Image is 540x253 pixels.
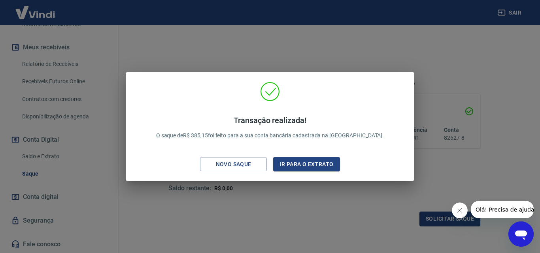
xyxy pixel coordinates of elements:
iframe: Mensagem da empresa [471,201,534,218]
h4: Transação realizada! [156,116,384,125]
span: Olá! Precisa de ajuda? [5,6,66,12]
button: Novo saque [200,157,267,172]
div: Novo saque [206,159,261,169]
button: Ir para o extrato [273,157,340,172]
p: O saque de R$ 385,15 foi feito para a sua conta bancária cadastrada na [GEOGRAPHIC_DATA]. [156,116,384,140]
iframe: Botão para abrir a janela de mensagens [508,221,534,247]
iframe: Fechar mensagem [452,202,468,218]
